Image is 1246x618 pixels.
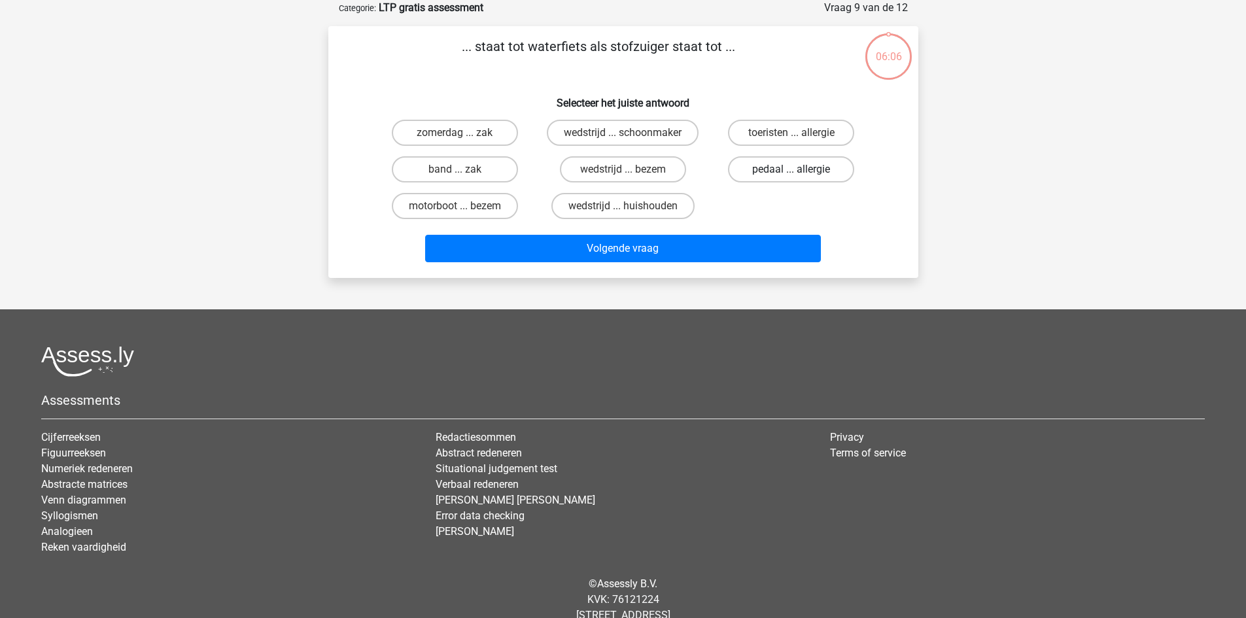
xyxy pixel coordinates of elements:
a: Verbaal redeneren [436,478,519,490]
a: Abstract redeneren [436,447,522,459]
label: motorboot ... bezem [392,193,518,219]
strong: LTP gratis assessment [379,1,483,14]
h6: Selecteer het juiste antwoord [349,86,897,109]
a: Reken vaardigheid [41,541,126,553]
a: Syllogismen [41,509,98,522]
a: Figuurreeksen [41,447,106,459]
img: Assessly logo [41,346,134,377]
a: Situational judgement test [436,462,557,475]
label: band ... zak [392,156,518,182]
button: Volgende vraag [425,235,821,262]
a: Redactiesommen [436,431,516,443]
label: wedstrijd ... huishouden [551,193,695,219]
a: Analogieen [41,525,93,538]
a: Numeriek redeneren [41,462,133,475]
a: Error data checking [436,509,525,522]
a: [PERSON_NAME] [436,525,514,538]
label: wedstrijd ... schoonmaker [547,120,699,146]
label: wedstrijd ... bezem [560,156,686,182]
small: Categorie: [339,3,376,13]
label: zomerdag ... zak [392,120,518,146]
a: Venn diagrammen [41,494,126,506]
h5: Assessments [41,392,1205,408]
a: Assessly B.V. [597,577,657,590]
a: Terms of service [830,447,906,459]
a: Privacy [830,431,864,443]
a: [PERSON_NAME] [PERSON_NAME] [436,494,595,506]
a: Abstracte matrices [41,478,128,490]
p: ... staat tot waterfiets als stofzuiger staat tot ... [349,37,848,76]
a: Cijferreeksen [41,431,101,443]
label: toeristen ... allergie [728,120,854,146]
label: pedaal ... allergie [728,156,854,182]
div: 06:06 [864,32,913,65]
